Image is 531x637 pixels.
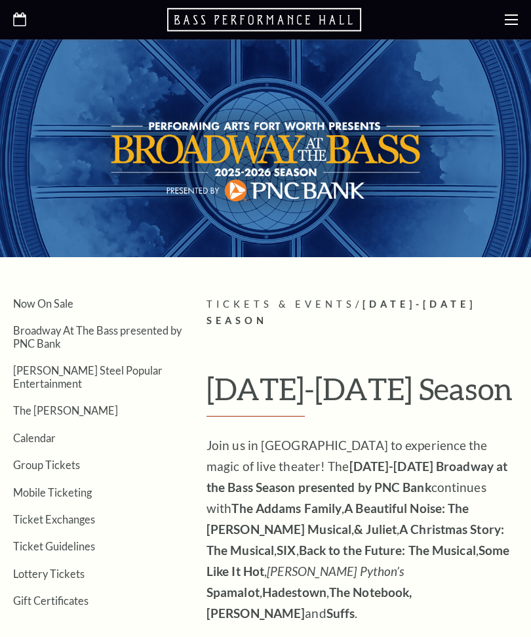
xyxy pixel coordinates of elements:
strong: The Addams Family [231,501,342,516]
a: Mobile Ticketing [13,486,92,499]
a: Ticket Exchanges [13,513,95,525]
strong: A Beautiful Noise: The [PERSON_NAME] Musical [206,501,469,537]
a: Lottery Tickets [13,567,85,580]
strong: Spamalot [206,585,260,600]
span: Tickets & Events [206,298,355,310]
a: The [PERSON_NAME] [13,404,118,417]
a: Now On Sale [13,297,73,310]
strong: Some Like It Hot [206,543,509,579]
strong: The Notebook, [PERSON_NAME] [206,585,412,621]
strong: & Juliet [354,522,397,537]
a: Ticket Guidelines [13,540,95,552]
strong: A Christmas Story: The Musical [206,522,504,558]
span: [DATE]-[DATE] Season [206,298,476,326]
a: Gift Certificates [13,594,88,607]
strong: Suffs [326,606,355,621]
strong: Back to the Future: The Musical [299,543,476,558]
p: Join us in [GEOGRAPHIC_DATA] to experience the magic of live theater! The continues with , , , , ... [206,435,518,624]
strong: Hadestown [262,585,326,600]
strong: [DATE]-[DATE] Broadway at the Bass Season presented by PNC Bank [206,459,507,495]
a: Broadway At The Bass presented by PNC Bank [13,324,182,349]
p: / [206,297,518,329]
a: Calendar [13,432,56,444]
em: [PERSON_NAME] Python’s [267,564,404,579]
a: [PERSON_NAME] Steel Popular Entertainment [13,364,163,389]
a: Group Tickets [13,459,80,471]
strong: SIX [277,543,296,558]
h1: [DATE]-[DATE] Season [206,372,518,417]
